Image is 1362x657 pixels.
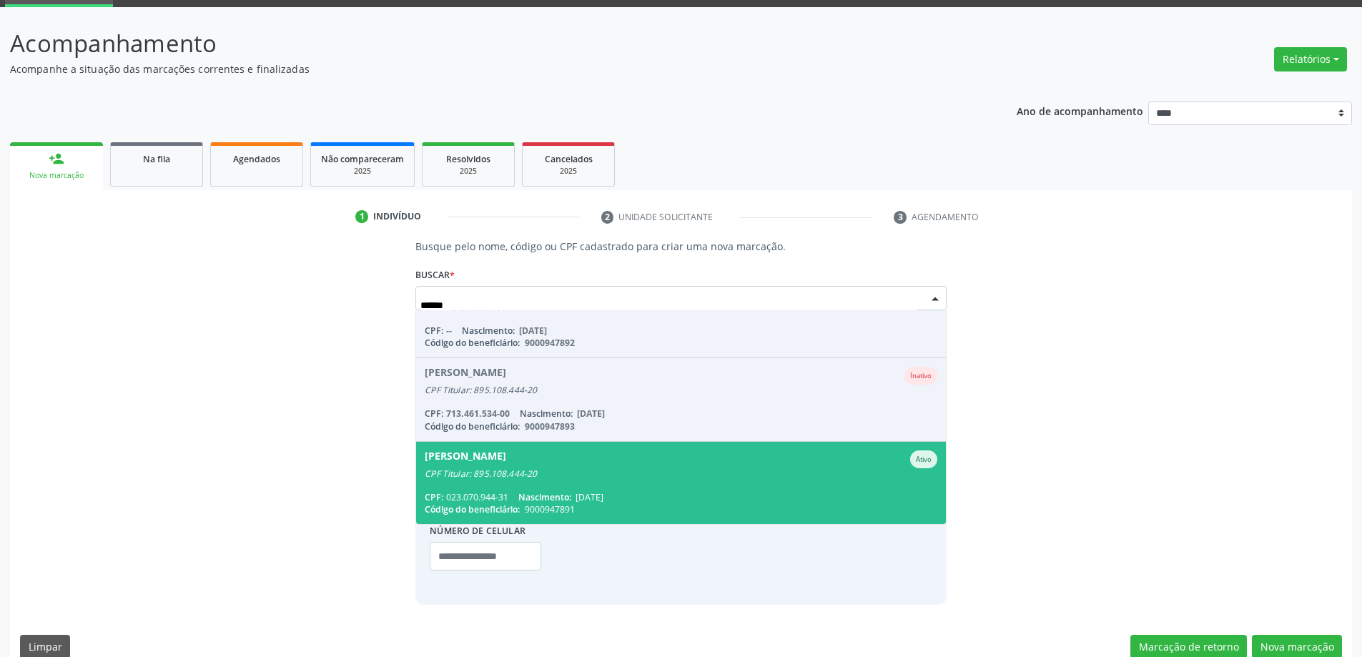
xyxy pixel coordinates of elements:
div: 023.070.944-31 [425,491,937,503]
span: Nascimento: [518,491,571,503]
span: Código do beneficiário: [425,503,520,515]
span: [DATE] [576,491,603,503]
small: Ativo [916,455,932,464]
p: Busque pelo nome, código ou CPF cadastrado para criar uma nova marcação. [415,239,946,254]
div: [PERSON_NAME] [425,450,506,468]
span: Cancelados [545,153,593,165]
p: Acompanhe a situação das marcações correntes e finalizadas [10,61,949,76]
button: Relatórios [1274,47,1347,71]
label: Número de celular [430,520,525,542]
p: Acompanhamento [10,26,949,61]
span: 9000947891 [525,503,575,515]
span: Agendados [233,153,280,165]
div: 1 [355,210,368,223]
span: Resolvidos [446,153,490,165]
div: Nova marcação [20,170,93,181]
label: Buscar [415,264,455,286]
span: Na fila [143,153,170,165]
div: person_add [49,151,64,167]
span: Não compareceram [321,153,404,165]
span: CPF: [425,491,443,503]
div: Indivíduo [373,210,421,223]
div: CPF Titular: 895.108.444-20 [425,468,937,480]
div: 2025 [321,166,404,177]
div: 2025 [533,166,604,177]
p: Ano de acompanhamento [1017,102,1143,119]
div: 2025 [433,166,504,177]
